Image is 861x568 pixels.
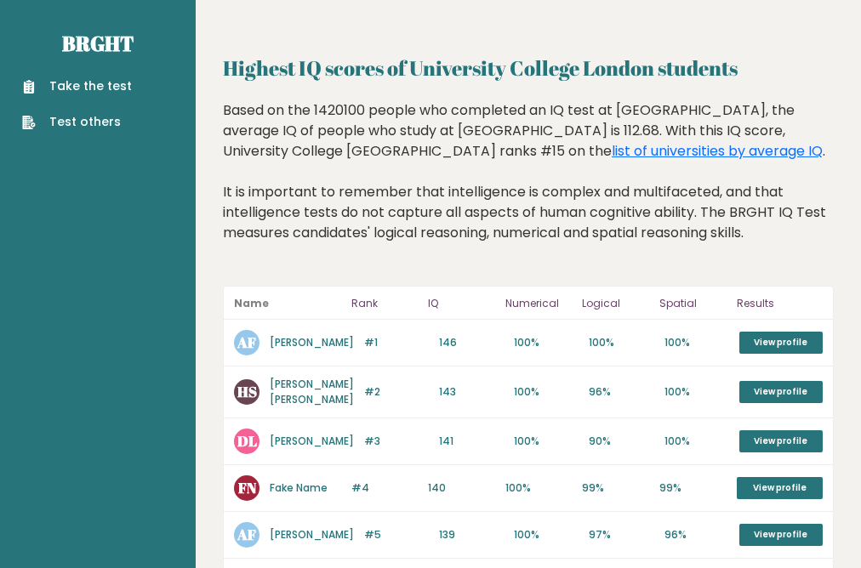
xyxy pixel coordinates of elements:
[238,478,257,497] text: FN
[737,477,823,499] a: View profile
[612,141,823,161] a: list of universities by average IQ
[351,480,419,496] p: #4
[514,527,579,542] p: 100%
[270,335,354,349] a: [PERSON_NAME]
[739,381,823,403] a: View profile
[234,296,269,310] b: Name
[514,434,579,449] p: 100%
[270,434,354,448] a: [PERSON_NAME]
[364,335,429,350] p: #1
[589,527,653,542] p: 97%
[582,480,649,496] p: 99%
[659,480,727,496] p: 99%
[428,293,495,314] p: IQ
[739,524,823,546] a: View profile
[439,434,504,449] p: 141
[223,53,834,83] h2: Highest IQ scores of University College London students
[582,293,649,314] p: Logical
[428,480,495,496] p: 140
[589,335,653,350] p: 100%
[659,293,727,314] p: Spatial
[364,527,429,542] p: #5
[664,335,729,350] p: 100%
[439,527,504,542] p: 139
[514,384,579,400] p: 100%
[664,527,729,542] p: 96%
[439,335,504,350] p: 146
[22,113,132,131] a: Test others
[351,293,419,314] p: Rank
[439,384,504,400] p: 143
[505,293,573,314] p: Numerical
[62,30,134,57] a: Brght
[505,480,573,496] p: 100%
[223,100,834,269] div: Based on the 1420100 people who completed an IQ test at [GEOGRAPHIC_DATA], the average IQ of peop...
[237,431,257,451] text: DL
[237,382,257,401] text: HS
[364,434,429,449] p: #3
[22,77,132,95] a: Take the test
[270,377,354,406] a: [PERSON_NAME] [PERSON_NAME]
[589,384,653,400] p: 96%
[237,332,256,352] text: AF
[514,335,579,350] p: 100%
[664,384,729,400] p: 100%
[237,525,256,544] text: AF
[739,430,823,452] a: View profile
[364,384,429,400] p: #2
[270,480,328,495] a: Fake Name
[664,434,729,449] p: 100%
[737,293,823,314] p: Results
[739,332,823,354] a: View profile
[589,434,653,449] p: 90%
[270,527,354,542] a: [PERSON_NAME]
